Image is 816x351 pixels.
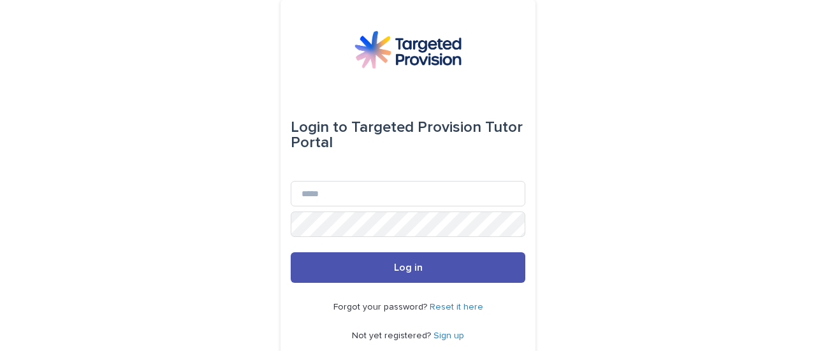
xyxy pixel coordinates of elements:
[354,31,462,69] img: M5nRWzHhSzIhMunXDL62
[352,331,433,340] span: Not yet registered?
[291,110,525,161] div: Targeted Provision Tutor Portal
[291,252,525,283] button: Log in
[430,303,483,312] a: Reset it here
[333,303,430,312] span: Forgot your password?
[291,120,347,135] span: Login to
[433,331,464,340] a: Sign up
[394,262,423,273] span: Log in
